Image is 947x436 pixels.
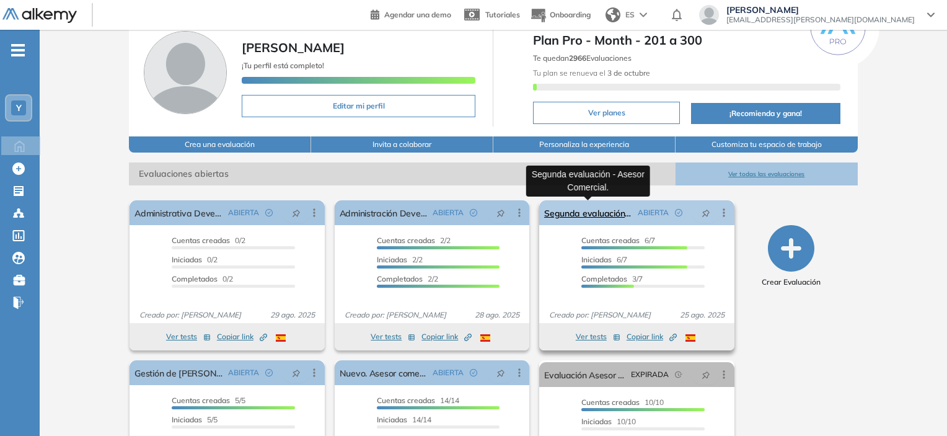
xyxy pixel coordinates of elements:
span: 29 ago. 2025 [265,309,320,321]
img: Logo [2,8,77,24]
span: check-circle [470,209,477,216]
span: 6/7 [581,255,627,264]
span: Onboarding [550,10,591,19]
span: ES [625,9,635,20]
span: [EMAIL_ADDRESS][PERSON_NAME][DOMAIN_NAME] [726,15,915,25]
a: Administración Developers [340,200,428,225]
span: 6/7 [581,236,655,245]
span: EXPIRADA [631,369,669,380]
span: Te quedan Evaluaciones [533,53,632,63]
span: 28 ago. 2025 [470,309,524,321]
span: pushpin [702,208,710,218]
span: Creado por: [PERSON_NAME] [544,309,656,321]
button: pushpin [487,363,514,383]
span: check-circle [470,369,477,376]
span: Creado por: [PERSON_NAME] [134,309,246,321]
button: Invita a colaborar [311,136,493,153]
img: Foto de perfil [144,31,227,114]
span: ABIERTA [433,367,464,378]
span: Copiar link [627,331,677,342]
span: Iniciadas [581,417,612,426]
span: 5/5 [172,396,245,405]
span: Copiar link [421,331,472,342]
img: ESP [276,334,286,342]
span: check-circle [265,369,273,376]
span: ABIERTA [228,367,259,378]
span: pushpin [292,368,301,378]
button: pushpin [283,203,310,223]
span: Tu plan se renueva el [533,68,650,78]
span: ¡Tu perfil está completo! [242,61,324,70]
span: Agendar una demo [384,10,451,19]
span: Completados [172,274,218,283]
a: Administrativa Developers. [134,200,222,225]
span: ABIERTA [433,207,464,218]
a: Nuevo. Asesor comercial [340,360,428,385]
img: world [606,7,620,22]
span: ABIERTA [228,207,259,218]
iframe: Chat Widget [885,376,947,436]
button: Ver tests [576,329,620,344]
span: Iniciadas [581,255,612,264]
span: 2/2 [377,255,423,264]
button: pushpin [283,363,310,383]
span: pushpin [496,368,505,378]
span: Y [16,103,22,113]
span: Creado por: [PERSON_NAME] [340,309,451,321]
span: 3/7 [581,274,643,283]
span: Cuentas creadas [581,236,640,245]
span: check-circle [675,209,682,216]
span: pushpin [702,370,710,380]
span: Iniciadas [172,415,202,424]
span: 14/14 [377,396,459,405]
span: Iniciadas [377,255,407,264]
span: 0/2 [172,255,218,264]
span: 14/14 [377,415,431,424]
span: field-time [675,371,682,378]
a: Agendar una demo [371,6,451,21]
span: 10/10 [581,398,664,407]
button: pushpin [692,365,720,385]
span: Copiar link [217,331,267,342]
button: Ver tests [166,329,211,344]
button: ¡Recomienda y gana! [691,103,840,124]
button: Ver tests [371,329,415,344]
span: 0/2 [172,274,233,283]
b: 2966 [569,53,586,63]
span: 2/2 [377,236,451,245]
span: Cuentas creadas [172,236,230,245]
span: Completados [377,274,423,283]
button: Customiza tu espacio de trabajo [676,136,858,153]
div: Widget de chat [885,376,947,436]
a: Segunda evaluación - Asesor Comercial. [544,200,632,225]
span: ABIERTA [638,207,669,218]
span: pushpin [292,208,301,218]
button: Copiar link [421,329,472,344]
a: Gestión de [PERSON_NAME]. [134,360,222,385]
span: Iniciadas [377,415,407,424]
span: pushpin [496,208,505,218]
span: 0/2 [172,236,245,245]
span: 2/2 [377,274,438,283]
span: [PERSON_NAME] [726,5,915,15]
span: Iniciadas [172,255,202,264]
img: arrow [640,12,647,17]
span: Evaluaciones abiertas [129,162,676,185]
span: Cuentas creadas [377,236,435,245]
button: Ver todas las evaluaciones [676,162,858,185]
span: [PERSON_NAME] [242,40,345,55]
button: pushpin [487,203,514,223]
button: Copiar link [627,329,677,344]
a: Evaluación Asesor Comercial [544,362,625,387]
button: pushpin [692,203,720,223]
span: Crear Evaluación [762,277,821,288]
button: Copiar link [217,329,267,344]
button: Editar mi perfil [242,95,475,117]
span: Cuentas creadas [172,396,230,405]
span: Cuentas creadas [581,398,640,407]
button: Ver planes [533,102,680,124]
span: Cuentas creadas [377,396,435,405]
span: 10/10 [581,417,636,426]
span: check-circle [265,209,273,216]
button: Crear Evaluación [762,225,821,288]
